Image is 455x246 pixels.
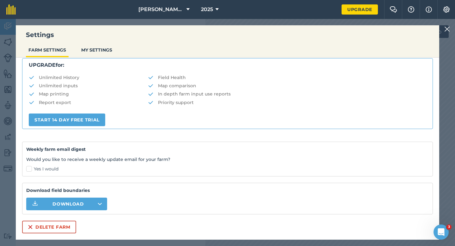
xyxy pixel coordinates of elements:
span: [PERSON_NAME] & Sons [138,6,184,13]
p: for: [29,61,426,69]
span: 3 [446,224,452,230]
iframe: Intercom live chat [434,224,449,240]
img: svg+xml;base64,PHN2ZyB4bWxucz0iaHR0cDovL3d3dy53My5vcmcvMjAwMC9zdmciIHdpZHRoPSIxNyIgaGVpZ2h0PSIxNy... [426,6,432,13]
label: Yes I would [26,166,429,172]
li: Unlimited History [29,74,148,81]
h4: Weekly farm email digest [26,146,429,153]
li: Report export [29,99,148,106]
a: Upgrade [342,4,378,15]
span: 2025 [201,6,213,13]
li: Unlimited inputs [29,82,148,89]
h3: Settings [16,30,439,39]
li: Map printing [29,90,148,97]
img: Two speech bubbles overlapping with the left bubble in the forefront [390,6,397,13]
img: svg+xml;base64,PHN2ZyB4bWxucz0iaHR0cDovL3d3dy53My5vcmcvMjAwMC9zdmciIHdpZHRoPSIxNiIgaGVpZ2h0PSIyNC... [28,223,33,231]
img: A question mark icon [407,6,415,13]
img: fieldmargin Logo [6,4,16,15]
img: A cog icon [443,6,450,13]
li: Priority support [148,99,426,106]
li: In depth farm input use reports [148,90,426,97]
img: svg+xml;base64,PHN2ZyB4bWxucz0iaHR0cDovL3d3dy53My5vcmcvMjAwMC9zdmciIHdpZHRoPSIyMiIgaGVpZ2h0PSIzMC... [444,25,450,33]
a: START 14 DAY FREE TRIAL [29,114,105,126]
p: Would you like to receive a weekly update email for your farm? [26,156,429,163]
span: Download [52,201,84,207]
button: Delete farm [22,221,76,233]
strong: Download field boundaries [26,187,429,194]
li: Map comparison [148,82,426,89]
button: MY SETTINGS [79,44,115,56]
li: Field Health [148,74,426,81]
button: Download [26,198,107,210]
button: FARM SETTINGS [26,44,69,56]
strong: UPGRADE [29,62,56,68]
